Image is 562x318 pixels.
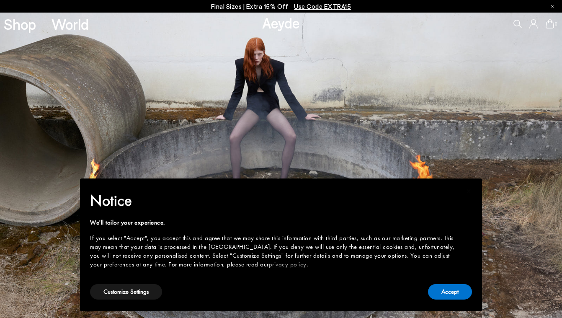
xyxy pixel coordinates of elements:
[90,234,459,269] div: If you select "Accept", you accept this and agree that we may share this information with third p...
[90,284,162,300] button: Customize Settings
[428,284,472,300] button: Accept
[459,181,479,201] button: Close this notice
[466,184,472,197] span: ×
[90,190,459,212] h2: Notice
[269,260,307,269] a: privacy policy
[90,218,459,227] div: We'll tailor your experience.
